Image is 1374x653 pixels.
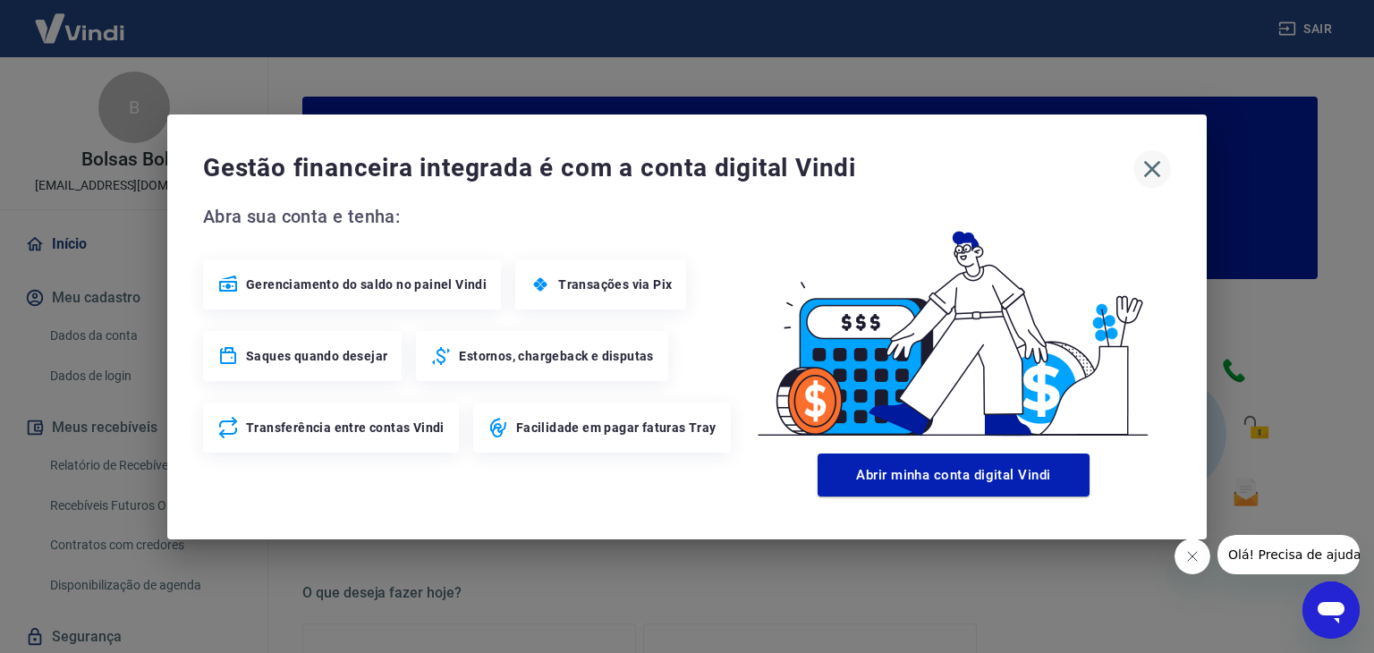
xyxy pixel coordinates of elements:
iframe: Mensagem da empresa [1217,535,1360,574]
span: Gerenciamento do saldo no painel Vindi [246,276,487,293]
span: Olá! Precisa de ajuda? [11,13,150,27]
span: Estornos, chargeback e disputas [459,347,653,365]
span: Abra sua conta e tenha: [203,202,736,231]
span: Facilidade em pagar faturas Tray [516,419,717,437]
span: Transações via Pix [558,276,672,293]
span: Saques quando desejar [246,347,387,365]
span: Transferência entre contas Vindi [246,419,445,437]
span: Gestão financeira integrada é com a conta digital Vindi [203,150,1133,186]
iframe: Fechar mensagem [1175,539,1210,574]
button: Abrir minha conta digital Vindi [818,454,1090,496]
iframe: Botão para abrir a janela de mensagens [1302,581,1360,639]
img: Good Billing [736,202,1171,446]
